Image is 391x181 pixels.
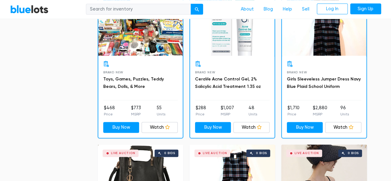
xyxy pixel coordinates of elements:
p: MSRP [312,111,327,117]
span: Brand New [287,71,307,74]
p: Units [157,111,165,117]
li: 96 [340,105,349,117]
span: Brand New [103,71,123,74]
p: MSRP [131,111,141,117]
a: About [236,3,259,15]
a: Buy Now [287,122,323,133]
li: $1,710 [287,105,300,117]
div: 0 bids [256,152,267,155]
li: $468 [104,105,115,117]
p: Price [196,111,206,117]
p: Price [287,111,300,117]
div: 0 bids [164,152,175,155]
a: Watch [325,122,361,133]
div: 0 bids [348,152,359,155]
li: 55 [157,105,165,117]
a: Buy Now [195,122,231,133]
a: Sell [297,3,314,15]
a: Log In [317,3,348,15]
a: Blog [259,3,278,15]
a: Watch [142,122,178,133]
a: Sign Up [350,3,381,15]
input: Search for inventory [86,4,191,15]
a: Toys, Games, Puzzles, Teddy Bears, Dolls, & More [103,76,164,89]
span: Brand New [195,71,215,74]
p: MSRP [221,111,234,117]
a: CeraVe Acne Control Gel, 2% Salicylic Acid Treatment 1.35 oz [195,76,261,89]
li: $288 [196,105,206,117]
a: Buy Now [103,122,139,133]
li: $1,007 [221,105,234,117]
div: Live Auction [295,152,319,155]
li: 48 [249,105,257,117]
li: $773 [131,105,141,117]
p: Price [104,111,115,117]
div: Live Auction [203,152,227,155]
p: Units [249,111,257,117]
div: Live Auction [111,152,135,155]
a: Girls Sleeveless Jumper Dress Navy Blue Plaid School Uniform [287,76,361,89]
a: BlueLots [10,5,49,14]
li: $2,880 [312,105,327,117]
a: Watch [233,122,270,133]
a: Help [278,3,297,15]
p: Units [340,111,349,117]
